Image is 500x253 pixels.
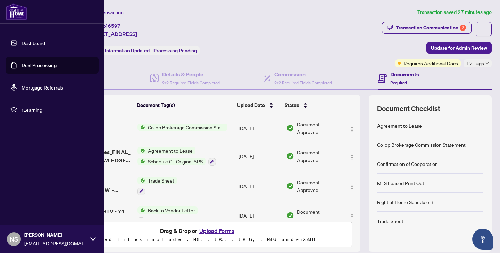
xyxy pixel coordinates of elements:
button: Status IconTrade Sheet [137,177,177,195]
a: Mortgage Referrals [22,84,63,91]
span: Information Updated - Processing Pending [105,48,197,54]
span: 46597 [105,23,120,29]
button: Open asap [472,229,493,250]
img: Status Icon [137,158,145,165]
span: Requires Additional Docs [403,59,458,67]
h4: Documents [390,70,419,78]
span: Drag & Drop or [160,226,236,235]
span: NS [10,234,18,244]
div: Co-op Brokerage Commission Statement [377,141,466,149]
span: [PERSON_NAME] [24,231,87,239]
span: Document Approved [297,120,341,136]
button: Transaction Communication2 [382,22,472,34]
img: Status Icon [137,124,145,131]
span: [STREET_ADDRESS] [86,30,137,38]
button: Upload Forms [197,226,236,235]
td: [DATE] [236,201,284,231]
div: Trade Sheet [377,217,403,225]
img: Logo [349,154,355,160]
img: Document Status [286,212,294,219]
img: Logo [349,214,355,219]
td: [DATE] [236,115,284,141]
img: Status Icon [137,147,145,154]
button: Logo [347,151,358,162]
th: Upload Date [234,95,282,115]
span: ellipsis [481,27,486,32]
span: View Transaction [86,9,124,16]
span: 2/2 Required Fields Completed [162,80,220,85]
span: Schedule C - Original APS [145,158,206,165]
div: Right at Home Schedule B [377,198,433,206]
img: Logo [349,126,355,132]
span: Back to Vendor Letter [145,206,198,214]
button: Status IconAgreement to LeaseStatus IconSchedule C - Original APS [137,147,216,166]
span: Co-op Brokerage Commission Statement [145,124,227,131]
div: Agreement to Lease [377,122,422,129]
p: Supported files include .PDF, .JPG, .JPEG, .PNG under 25 MB [49,235,348,244]
td: [DATE] [236,171,284,201]
img: Status Icon [137,177,145,184]
button: Status IconCo-op Brokerage Commission Statement [137,124,227,131]
div: Transaction Communication [396,22,466,33]
div: Status: [86,46,200,55]
img: Status Icon [137,206,145,214]
th: Document Tag(s) [134,95,234,115]
button: Status IconBack to Vendor Letter [137,206,198,225]
button: Update for Admin Review [426,42,492,54]
button: Logo [347,180,358,192]
span: Drag & Drop orUpload FormsSupported files include .PDF, .JPG, .JPEG, .PNG under25MB [45,222,352,248]
span: Document Approved [297,208,341,223]
span: Document Checklist [377,104,440,113]
h4: Commission [274,70,332,78]
h4: Details & People [162,70,220,78]
div: Confirmation of Cooperation [377,160,438,168]
span: 2/2 Required Fields Completed [274,80,332,85]
img: Document Status [286,182,294,190]
span: down [485,62,489,65]
span: Update for Admin Review [431,42,487,53]
img: Document Status [286,152,294,160]
span: Agreement to Lease [145,147,195,154]
button: Logo [347,210,358,221]
span: Trade Sheet [145,177,177,184]
th: Status [282,95,341,115]
a: Dashboard [22,40,45,46]
span: rLearning [22,106,94,113]
span: Document Approved [297,149,341,164]
img: Document Status [286,124,294,132]
button: Logo [347,123,358,134]
a: Deal Processing [22,62,57,68]
span: Document Approved [297,178,341,194]
span: +2 Tags [466,59,484,67]
div: MLS Leased Print Out [377,179,424,187]
span: Required [390,80,407,85]
div: 2 [460,25,466,31]
img: logo [6,3,27,20]
img: Logo [349,184,355,189]
td: [DATE] [236,141,284,171]
span: Upload Date [237,101,265,109]
span: [EMAIL_ADDRESS][DOMAIN_NAME] [24,239,87,247]
span: Status [285,101,299,109]
article: Transaction saved 27 minutes ago [417,8,492,16]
